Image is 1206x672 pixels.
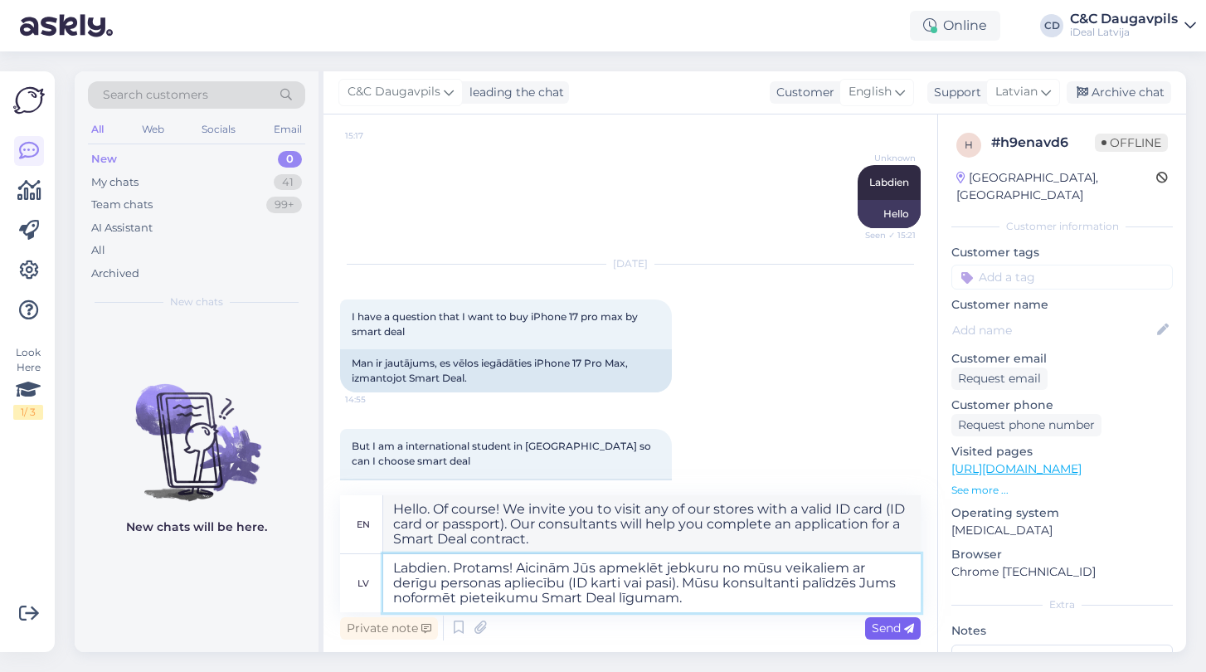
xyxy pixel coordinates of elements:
[770,84,834,101] div: Customer
[991,133,1095,153] div: # h9enavd6
[1095,134,1168,152] span: Offline
[951,504,1173,522] p: Operating system
[91,265,139,282] div: Archived
[383,495,921,553] textarea: Hello. Of course! We invite you to visit any of our stores with a valid ID card (ID card or passp...
[91,242,105,259] div: All
[340,349,672,392] div: Man ir jautājums, es vēlos iegādāties iPhone 17 Pro Max, izmantojot Smart Deal.
[951,350,1173,368] p: Customer email
[270,119,305,140] div: Email
[278,151,302,168] div: 0
[91,174,139,191] div: My chats
[357,510,370,538] div: en
[345,129,407,142] span: 15:17
[956,169,1156,204] div: [GEOGRAPHIC_DATA], [GEOGRAPHIC_DATA]
[853,229,916,241] span: Seen ✓ 15:21
[849,83,892,101] span: English
[951,622,1173,640] p: Notes
[910,11,1000,41] div: Online
[951,414,1101,436] div: Request phone number
[927,84,981,101] div: Support
[13,405,43,420] div: 1 / 3
[139,119,168,140] div: Web
[951,597,1173,612] div: Extra
[951,461,1082,476] a: [URL][DOMAIN_NAME]
[951,522,1173,539] p: [MEDICAL_DATA]
[951,244,1173,261] p: Customer tags
[951,265,1173,290] input: Add a tag
[274,174,302,191] div: 41
[13,345,43,420] div: Look Here
[1070,12,1196,39] a: C&C DaugavpilsiDeal Latvija
[965,139,973,151] span: h
[951,368,1048,390] div: Request email
[348,83,440,101] span: C&C Daugavpils
[170,295,223,309] span: New chats
[951,296,1173,314] p: Customer name
[951,443,1173,460] p: Visited pages
[13,85,45,116] img: Askly Logo
[853,152,916,164] span: Unknown
[951,546,1173,563] p: Browser
[91,151,117,168] div: New
[995,83,1038,101] span: Latvian
[103,86,208,104] span: Search customers
[198,119,239,140] div: Socials
[88,119,107,140] div: All
[345,393,407,406] span: 14:55
[463,84,564,101] div: leading the chat
[352,310,640,338] span: I have a question that I want to buy iPhone 17 pro max by smart deal
[75,354,319,504] img: No chats
[951,397,1173,414] p: Customer phone
[383,554,921,612] textarea: Labdien. Protams! Aicinām Jūs apmeklēt jebkuru no mūsu veikaliem ar derīgu personas apliecību (ID...
[869,176,909,188] span: Labdien
[951,219,1173,234] div: Customer information
[352,440,654,467] span: But I am a international student in [GEOGRAPHIC_DATA] so can I choose smart deal
[1070,12,1178,26] div: C&C Daugavpils
[1040,14,1063,37] div: CD
[340,617,438,640] div: Private note
[126,519,267,536] p: New chats will be here.
[952,321,1154,339] input: Add name
[266,197,302,213] div: 99+
[1070,26,1178,39] div: iDeal Latvija
[858,200,921,228] div: Hello
[872,621,914,635] span: Send
[1067,81,1171,104] div: Archive chat
[91,197,153,213] div: Team chats
[951,563,1173,581] p: Chrome [TECHNICAL_ID]
[91,220,153,236] div: AI Assistant
[951,483,1173,498] p: See more ...
[357,569,369,597] div: lv
[340,256,921,271] div: [DATE]
[340,479,672,522] div: Bet esmu starptautisks students [GEOGRAPHIC_DATA], tāpēc [PERSON_NAME] izvēlēties viedlīgumu?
